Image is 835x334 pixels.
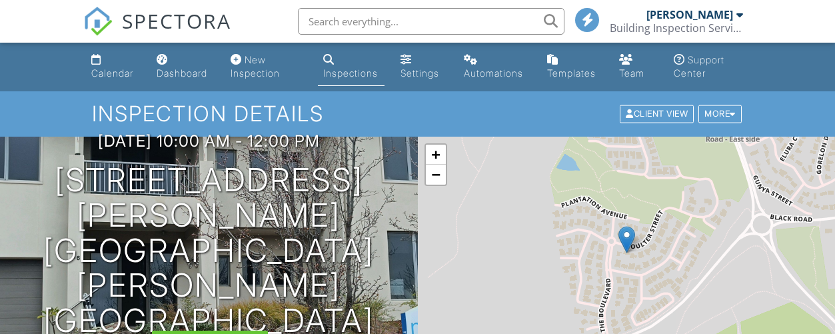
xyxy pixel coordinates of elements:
div: Automations [464,67,523,79]
div: [PERSON_NAME] [646,8,733,21]
a: New Inspection [225,48,307,86]
img: Marker [618,226,635,253]
a: Settings [395,48,448,86]
div: Building Inspection Services [610,21,743,35]
a: Client View [618,108,697,118]
div: Inspections [323,67,378,79]
div: Templates [547,67,596,79]
div: Team [619,67,644,79]
a: Calendar [86,48,141,86]
div: Calendar [91,67,133,79]
a: SPECTORA [83,18,231,46]
span: SPECTORA [122,7,231,35]
div: More [698,105,742,123]
a: Zoom out [426,165,446,185]
img: The Best Home Inspection Software - Spectora [83,7,113,36]
a: Support Center [668,48,749,86]
div: Client View [620,105,694,123]
a: Inspections [318,48,385,86]
a: Team [614,48,658,86]
a: Dashboard [151,48,215,86]
a: Zoom in [426,145,446,165]
div: Support Center [674,54,724,79]
h3: [DATE] 10:00 am - 12:00 pm [98,132,320,150]
span: + [431,146,440,163]
a: Templates [542,48,603,86]
span: − [431,166,440,183]
h1: Inspection Details [92,102,743,125]
div: New Inspection [231,54,280,79]
div: Dashboard [157,67,207,79]
div: Settings [401,67,439,79]
a: Automations (Basic) [458,48,531,86]
input: Search everything... [298,8,564,35]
